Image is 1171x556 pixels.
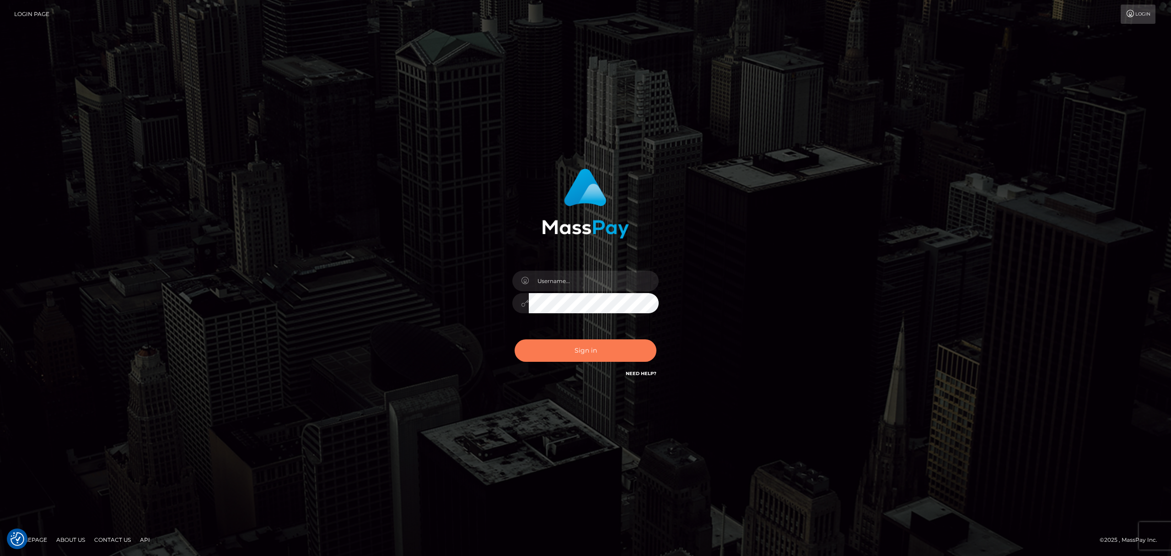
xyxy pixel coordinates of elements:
img: Revisit consent button [11,532,24,546]
a: Login Page [14,5,49,24]
input: Username... [529,271,659,291]
a: Login [1121,5,1155,24]
a: About Us [53,533,89,547]
div: © 2025 , MassPay Inc. [1100,535,1164,545]
button: Consent Preferences [11,532,24,546]
a: API [136,533,154,547]
button: Sign in [515,339,656,362]
img: MassPay Login [542,169,629,239]
a: Contact Us [91,533,134,547]
a: Need Help? [626,371,656,376]
a: Homepage [10,533,51,547]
